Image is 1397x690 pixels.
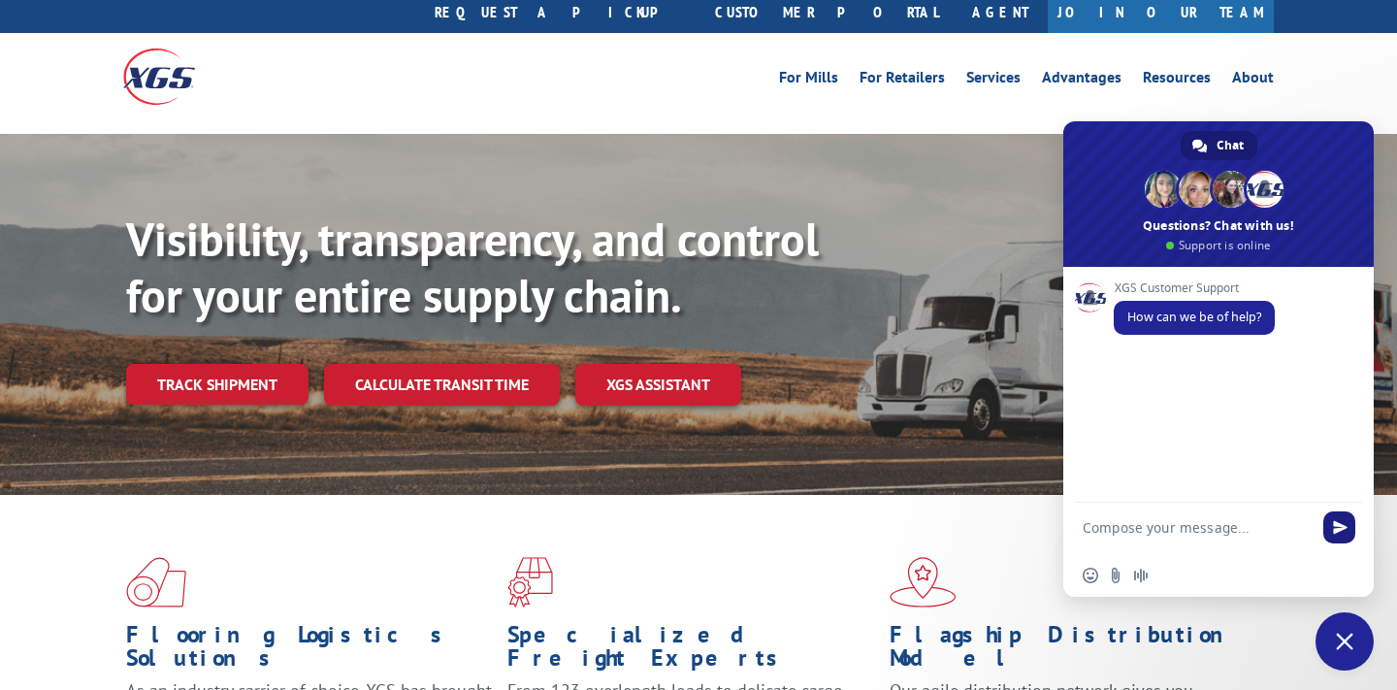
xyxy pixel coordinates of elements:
a: For Mills [779,70,838,91]
span: Insert an emoji [1083,568,1098,583]
a: Resources [1143,70,1211,91]
b: Visibility, transparency, and control for your entire supply chain. [126,209,819,325]
a: Services [966,70,1021,91]
textarea: Compose your message... [1083,519,1312,554]
a: Calculate transit time [324,364,560,406]
span: Audio message [1133,568,1149,583]
div: Chat [1181,131,1257,160]
span: Send a file [1108,568,1123,583]
span: XGS Customer Support [1114,281,1275,295]
img: xgs-icon-total-supply-chain-intelligence-red [126,557,186,608]
span: Chat [1217,131,1244,160]
h1: Flagship Distribution Model [890,623,1256,679]
a: Advantages [1042,70,1121,91]
img: xgs-icon-flagship-distribution-model-red [890,557,957,608]
img: xgs-icon-focused-on-flooring-red [507,557,553,608]
span: Send [1323,511,1355,543]
h1: Specialized Freight Experts [507,623,874,679]
a: Track shipment [126,364,309,405]
a: About [1232,70,1274,91]
h1: Flooring Logistics Solutions [126,623,493,679]
a: For Retailers [860,70,945,91]
span: How can we be of help? [1127,309,1261,325]
div: Close chat [1316,612,1374,671]
a: XGS ASSISTANT [575,364,741,406]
